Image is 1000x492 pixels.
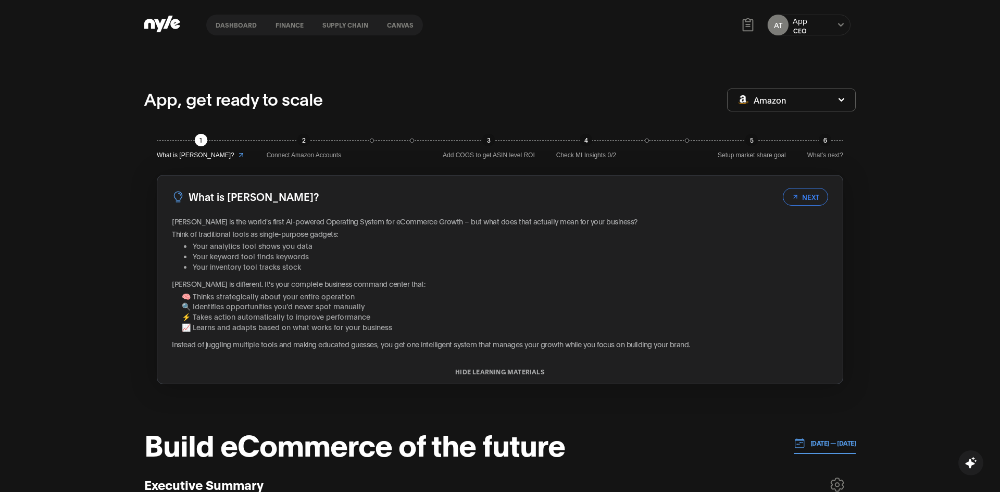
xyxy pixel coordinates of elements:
p: Instead of juggling multiple tools and making educated guesses, you get one intelligent system th... [172,339,828,349]
p: App, get ready to scale [144,86,323,111]
button: finance [266,21,313,29]
img: 01.01.24 — 07.01.24 [794,437,805,449]
h3: What is [PERSON_NAME]? [189,188,319,205]
span: Setup market share goal [718,150,786,160]
button: NEXT [783,188,828,206]
p: Think of traditional tools as single-purpose gadgets: [172,229,828,239]
div: 1 [195,134,207,146]
button: AT [768,15,789,35]
div: 5 [745,134,758,146]
button: Dashboard [206,21,266,29]
img: LightBulb [172,191,184,203]
li: Your keyword tool finds keywords [193,251,828,261]
button: Supply chain [313,21,378,29]
button: AppCEO [793,16,807,35]
img: Amazon [738,95,748,104]
button: Canvas [378,21,423,29]
span: Connect Amazon Accounts [267,150,341,160]
span: What is [PERSON_NAME]? [157,150,234,160]
li: 🧠 Thinks strategically about your entire operation [182,291,828,301]
div: 6 [819,134,831,146]
span: Add COGS to get ASIN level ROI [443,150,535,160]
li: 🔍 Identifies opportunities you'd never spot manually [182,301,828,311]
p: [PERSON_NAME] is the world's first AI-powered Operating System for eCommerce Growth – but what do... [172,216,828,226]
li: 📈 Learns and adapts based on what works for your business [182,322,828,332]
button: HIDE LEARNING MATERIALS [157,368,843,375]
button: [DATE] — [DATE] [794,433,856,454]
span: What’s next? [807,150,843,160]
span: Amazon [754,94,786,106]
div: 4 [580,134,592,146]
p: [DATE] — [DATE] [805,438,856,448]
span: Check MI Insights 0/2 [556,150,616,160]
li: Your analytics tool shows you data [193,241,828,251]
h1: Build eCommerce of the future [144,428,565,459]
li: ⚡ Takes action automatically to improve performance [182,311,828,322]
div: 2 [297,134,310,146]
div: 3 [482,134,495,146]
div: App [793,16,807,26]
button: Amazon [727,89,856,111]
p: [PERSON_NAME] is different. It's your complete business command center that: [172,279,828,289]
li: Your inventory tool tracks stock [193,261,828,272]
div: CEO [793,26,807,35]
